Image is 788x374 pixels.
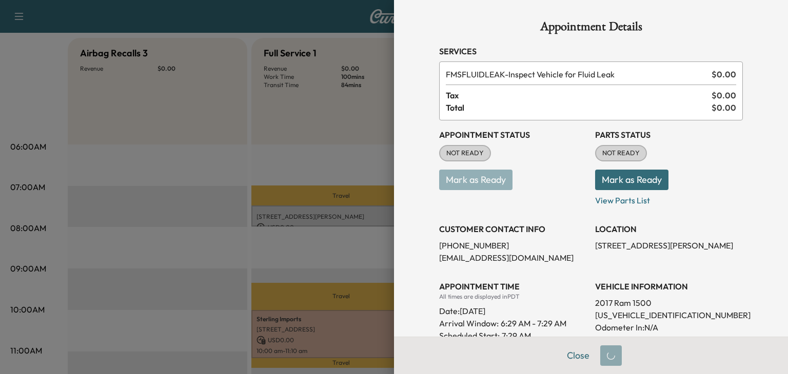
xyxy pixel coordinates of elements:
[596,148,646,158] span: NOT READY
[440,148,490,158] span: NOT READY
[595,309,743,321] p: [US_VEHICLE_IDENTIFICATION_NUMBER]
[446,89,712,101] span: Tax
[595,129,743,141] h3: Parts Status
[439,223,587,235] h3: CUSTOMER CONTACT INFO
[501,317,566,329] span: 6:29 AM - 7:29 AM
[595,239,743,252] p: [STREET_ADDRESS][PERSON_NAME]
[712,89,736,101] span: $ 0.00
[446,68,707,80] span: Inspect Vehicle for Fluid Leak
[595,297,743,309] p: 2017 Ram 1500
[439,20,743,37] h1: Appointment Details
[439,239,587,252] p: [PHONE_NUMBER]
[595,334,743,346] p: Odometer Out: N/A
[595,321,743,334] p: Odometer In: N/A
[439,280,587,293] h3: APPOINTMENT TIME
[439,293,587,301] div: All times are displayed in PDT
[439,329,500,342] p: Scheduled Start:
[439,252,587,264] p: [EMAIL_ADDRESS][DOMAIN_NAME]
[595,190,743,206] p: View Parts List
[446,101,712,114] span: Total
[439,301,587,317] div: Date: [DATE]
[502,329,531,342] p: 7:29 AM
[595,223,743,235] h3: LOCATION
[439,317,587,329] p: Arrival Window:
[560,345,596,366] button: Close
[712,68,736,80] span: $ 0.00
[595,280,743,293] h3: VEHICLE INFORMATION
[595,170,668,190] button: Mark as Ready
[439,45,743,57] h3: Services
[439,129,587,141] h3: Appointment Status
[712,101,736,114] span: $ 0.00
